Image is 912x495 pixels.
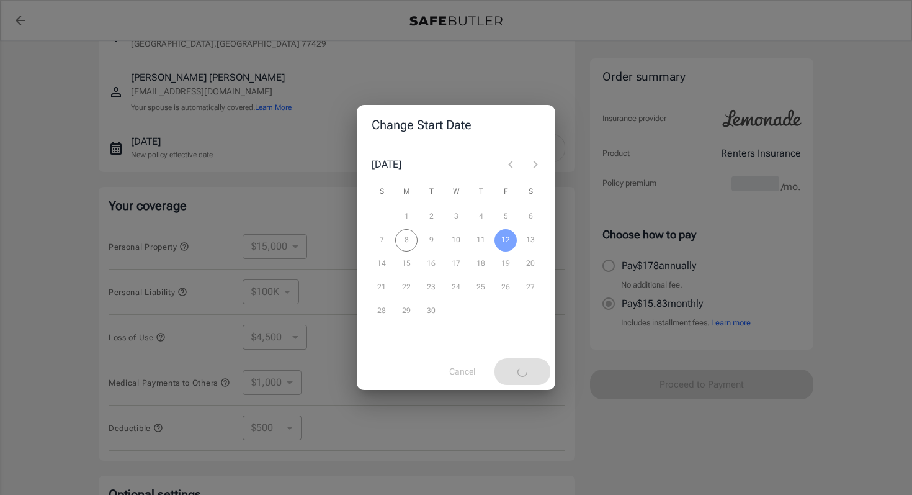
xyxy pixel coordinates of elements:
[370,179,393,204] span: Sunday
[445,179,467,204] span: Wednesday
[470,179,492,204] span: Thursday
[494,179,517,204] span: Friday
[420,179,442,204] span: Tuesday
[357,105,555,145] h2: Change Start Date
[372,157,401,172] div: [DATE]
[395,179,418,204] span: Monday
[519,179,542,204] span: Saturday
